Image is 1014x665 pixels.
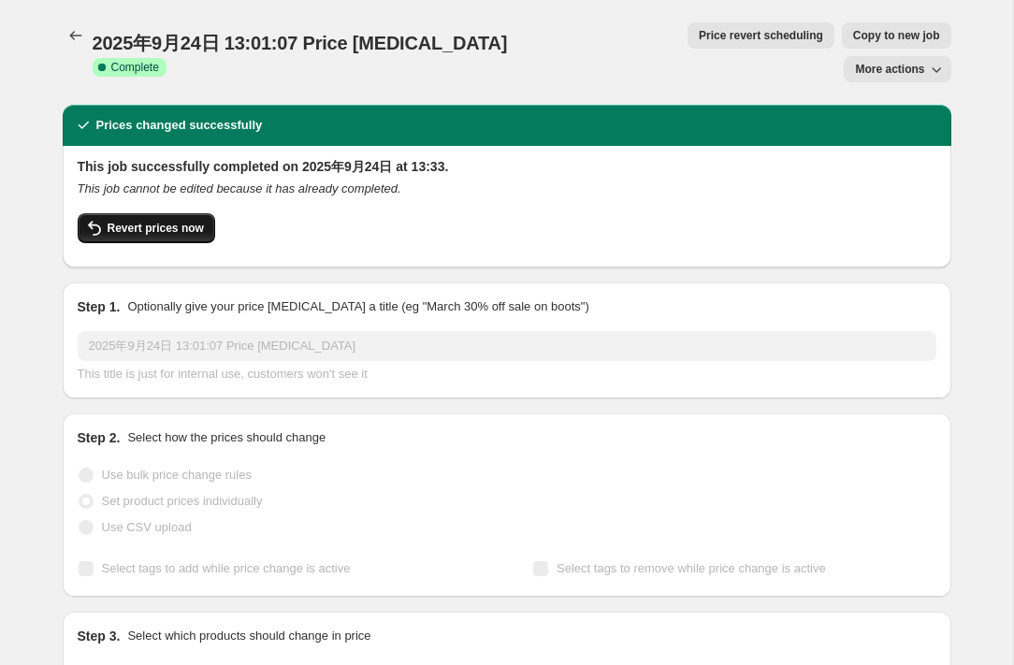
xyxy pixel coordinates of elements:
[102,520,192,534] span: Use CSV upload
[557,561,826,575] span: Select tags to remove while price change is active
[78,627,121,645] h2: Step 3.
[127,428,326,447] p: Select how the prices should change
[78,181,401,195] i: This job cannot be edited because it has already completed.
[102,494,263,508] span: Set product prices individually
[78,331,936,361] input: 30% off holiday sale
[78,367,368,381] span: This title is just for internal use, customers won't see it
[78,157,936,176] h2: This job successfully completed on 2025年9月24日 at 13:33.
[855,62,924,77] span: More actions
[63,22,89,49] button: Price change jobs
[111,60,159,75] span: Complete
[102,468,252,482] span: Use bulk price change rules
[102,561,351,575] span: Select tags to add while price change is active
[96,116,263,135] h2: Prices changed successfully
[78,428,121,447] h2: Step 2.
[108,221,204,236] span: Revert prices now
[127,627,370,645] p: Select which products should change in price
[699,28,823,43] span: Price revert scheduling
[127,297,588,316] p: Optionally give your price [MEDICAL_DATA] a title (eg "March 30% off sale on boots")
[842,22,951,49] button: Copy to new job
[844,56,950,82] button: More actions
[78,297,121,316] h2: Step 1.
[78,213,215,243] button: Revert prices now
[688,22,834,49] button: Price revert scheduling
[93,33,508,53] span: 2025年9月24日 13:01:07 Price [MEDICAL_DATA]
[853,28,940,43] span: Copy to new job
